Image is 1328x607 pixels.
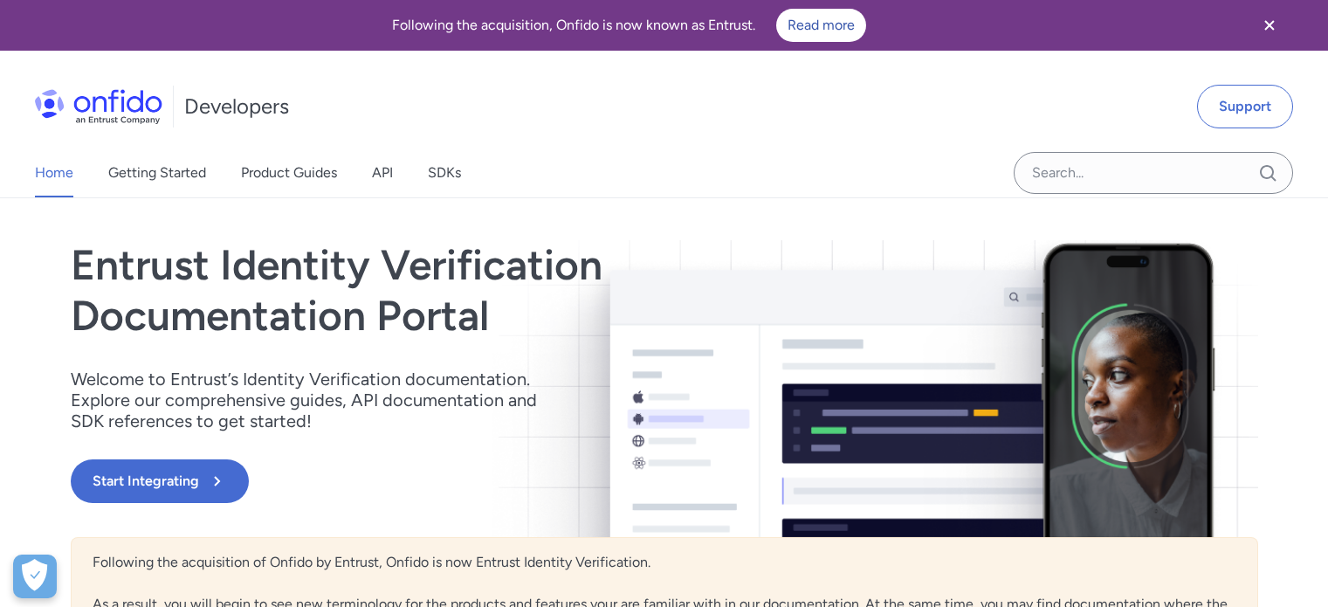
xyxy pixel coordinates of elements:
[1237,3,1302,47] button: Close banner
[13,555,57,598] div: Cookie Preferences
[1197,85,1293,128] a: Support
[35,89,162,124] img: Onfido Logo
[428,148,461,197] a: SDKs
[776,9,866,42] a: Read more
[21,9,1237,42] div: Following the acquisition, Onfido is now known as Entrust.
[372,148,393,197] a: API
[184,93,289,121] h1: Developers
[71,459,249,503] button: Start Integrating
[71,240,902,341] h1: Entrust Identity Verification Documentation Portal
[71,459,902,503] a: Start Integrating
[1014,152,1293,194] input: Onfido search input field
[241,148,337,197] a: Product Guides
[35,148,73,197] a: Home
[71,369,560,431] p: Welcome to Entrust’s Identity Verification documentation. Explore our comprehensive guides, API d...
[108,148,206,197] a: Getting Started
[13,555,57,598] button: Open Preferences
[1259,15,1280,36] svg: Close banner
